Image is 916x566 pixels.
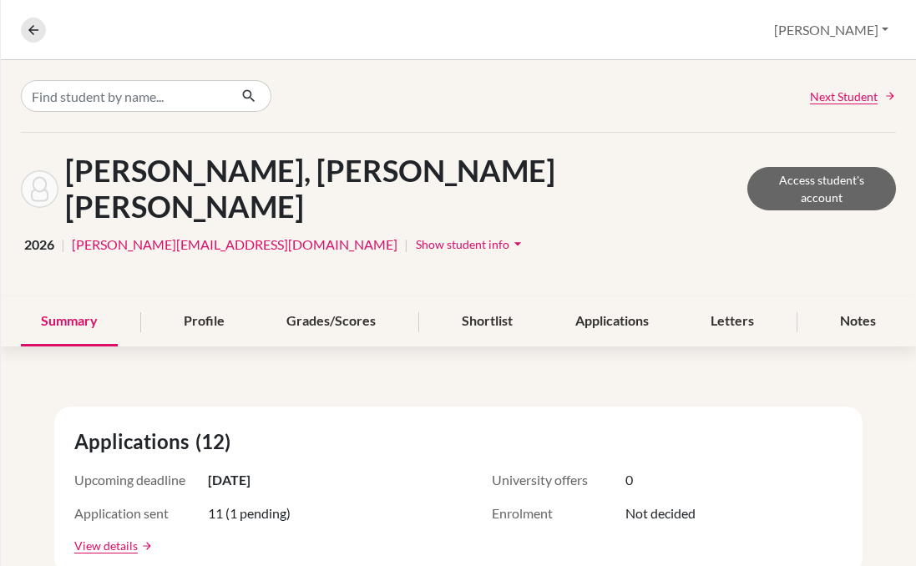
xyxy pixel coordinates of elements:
[416,237,509,251] span: Show student info
[72,235,397,255] a: [PERSON_NAME][EMAIL_ADDRESS][DOMAIN_NAME]
[74,537,138,554] a: View details
[555,297,669,346] div: Applications
[21,170,58,208] img: Valle Ferrera Luis's avatar
[415,231,527,257] button: Show student infoarrow_drop_down
[266,297,396,346] div: Grades/Scores
[820,297,896,346] div: Notes
[61,235,65,255] span: |
[492,470,625,490] span: University offers
[625,470,633,490] span: 0
[509,235,526,252] i: arrow_drop_down
[164,297,245,346] div: Profile
[74,503,208,523] span: Application sent
[810,88,896,105] a: Next Student
[21,297,118,346] div: Summary
[24,235,54,255] span: 2026
[208,470,251,490] span: [DATE]
[74,470,208,490] span: Upcoming deadline
[195,427,237,457] span: (12)
[810,88,878,105] span: Next Student
[747,167,896,210] a: Access student's account
[691,297,774,346] div: Letters
[208,503,291,523] span: 11 (1 pending)
[492,503,625,523] span: Enrolment
[65,153,747,225] h1: [PERSON_NAME], [PERSON_NAME] [PERSON_NAME]
[138,540,153,552] a: arrow_forward
[74,427,195,457] span: Applications
[625,503,696,523] span: Not decided
[767,14,896,46] button: [PERSON_NAME]
[404,235,408,255] span: |
[442,297,533,346] div: Shortlist
[21,80,228,112] input: Find student by name...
